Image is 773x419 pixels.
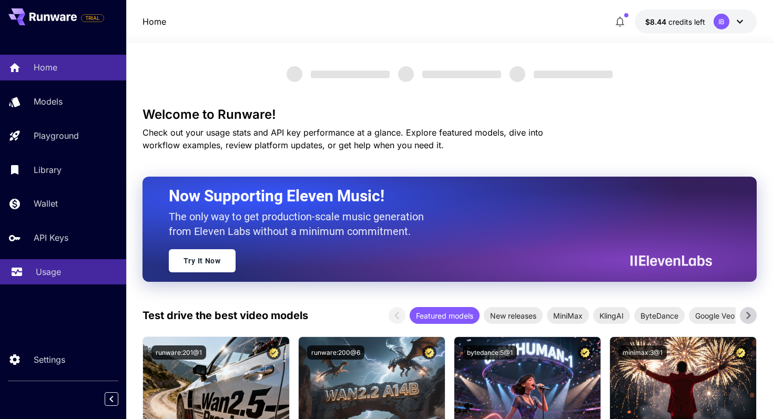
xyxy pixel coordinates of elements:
[689,310,741,321] span: Google Veo
[36,265,61,278] p: Usage
[151,345,206,360] button: runware:201@1
[410,307,480,324] div: Featured models
[714,14,729,29] div: IB
[143,15,166,28] nav: breadcrumb
[734,345,748,360] button: Certified Model – Vetted for best performance and includes a commercial license.
[578,345,592,360] button: Certified Model – Vetted for best performance and includes a commercial license.
[267,345,281,360] button: Certified Model – Vetted for best performance and includes a commercial license.
[82,14,104,22] span: TRIAL
[307,345,364,360] button: runware:200@6
[689,307,741,324] div: Google Veo
[113,390,126,408] div: Collapse sidebar
[593,310,630,321] span: KlingAI
[34,231,68,244] p: API Keys
[422,345,436,360] button: Certified Model – Vetted for best performance and includes a commercial license.
[645,16,705,27] div: $8.44366
[618,345,667,360] button: minimax:3@1
[34,61,57,74] p: Home
[143,127,543,150] span: Check out your usage stats and API key performance at a glance. Explore featured models, dive int...
[34,197,58,210] p: Wallet
[169,209,432,239] p: The only way to get production-scale music generation from Eleven Labs without a minimum commitment.
[81,12,104,24] span: Add your payment card to enable full platform functionality.
[34,353,65,366] p: Settings
[635,9,757,34] button: $8.44366IB
[34,163,62,176] p: Library
[547,310,589,321] span: MiniMax
[484,307,543,324] div: New releases
[34,95,63,108] p: Models
[34,129,79,142] p: Playground
[645,17,668,26] span: $8.44
[143,308,308,323] p: Test drive the best video models
[143,107,757,122] h3: Welcome to Runware!
[593,307,630,324] div: KlingAI
[463,345,517,360] button: bytedance:5@1
[634,307,685,324] div: ByteDance
[410,310,480,321] span: Featured models
[634,310,685,321] span: ByteDance
[547,307,589,324] div: MiniMax
[484,310,543,321] span: New releases
[169,249,236,272] a: Try It Now
[105,392,118,406] button: Collapse sidebar
[143,15,166,28] a: Home
[169,186,705,206] h2: Now Supporting Eleven Music!
[668,17,705,26] span: credits left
